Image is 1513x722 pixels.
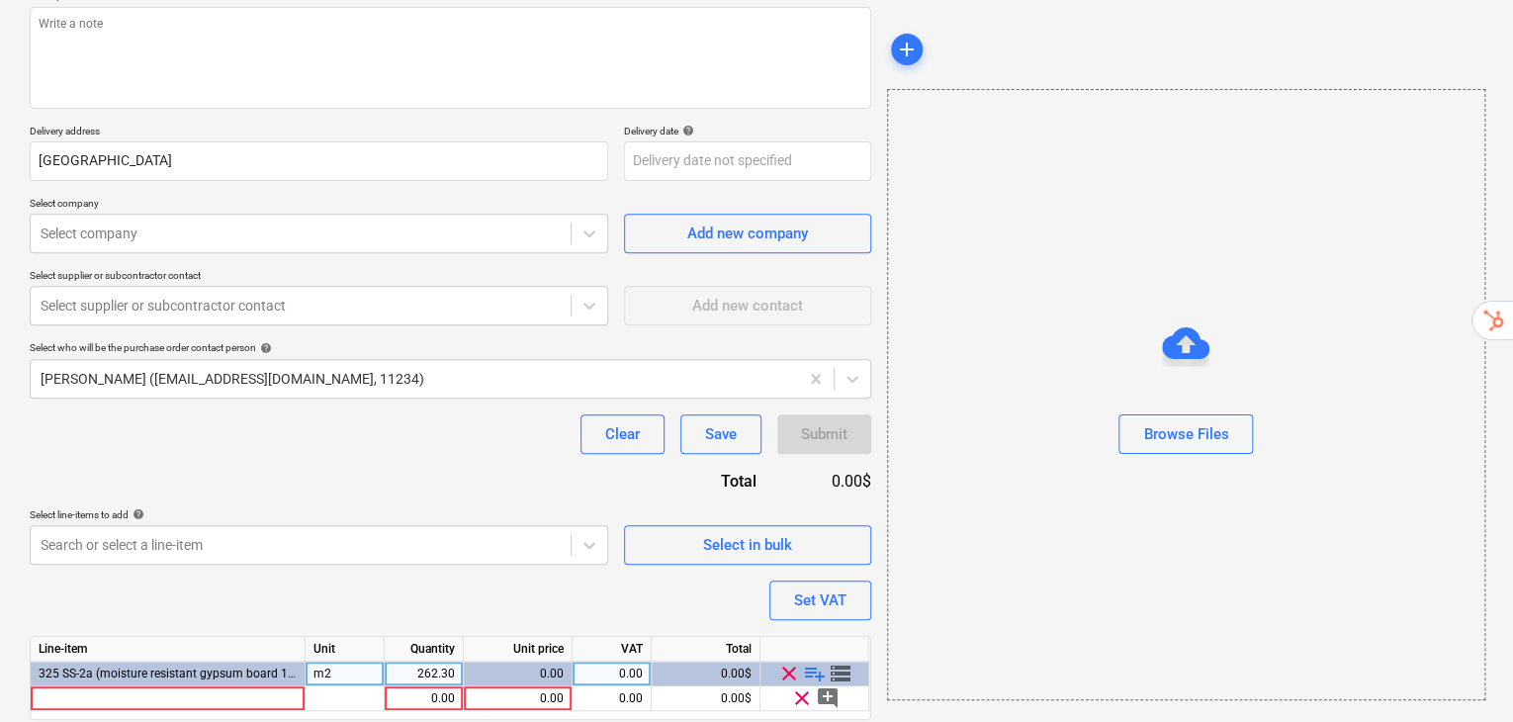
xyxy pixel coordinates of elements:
[803,662,827,685] span: playlist_add
[680,414,761,454] button: Save
[652,686,760,711] div: 0.00$
[769,581,871,620] button: Set VAT
[129,508,144,520] span: help
[788,470,871,493] div: 0.00$
[472,686,564,711] div: 0.00
[573,637,652,662] div: VAT
[580,414,665,454] button: Clear
[624,141,871,181] input: Delivery date not specified
[31,637,306,662] div: Line-item
[678,125,694,136] span: help
[887,89,1485,700] div: Browse Files
[895,38,919,61] span: add
[472,662,564,686] div: 0.00
[30,508,608,521] div: Select line-items to add
[580,662,643,686] div: 0.00
[306,637,385,662] div: Unit
[30,269,608,286] p: Select supplier or subcontractor contact
[790,686,814,710] span: clear
[624,214,871,253] button: Add new company
[777,662,801,685] span: clear
[30,197,608,214] p: Select company
[705,421,737,447] div: Save
[794,587,846,613] div: Set VAT
[256,342,272,354] span: help
[687,221,808,246] div: Add new company
[30,141,608,181] input: Delivery address
[652,637,760,662] div: Total
[624,125,871,137] div: Delivery date
[464,637,573,662] div: Unit price
[1118,414,1253,454] button: Browse Files
[306,662,385,686] div: m2
[393,662,455,686] div: 262.30
[1143,421,1228,447] div: Browse Files
[703,532,792,558] div: Select in bulk
[393,686,455,711] div: 0.00
[580,686,643,711] div: 0.00
[624,525,871,565] button: Select in bulk
[829,662,852,685] span: storage
[614,470,788,493] div: Total
[816,686,840,710] span: add_comment
[30,125,608,141] p: Delivery address
[605,421,640,447] div: Clear
[652,662,760,686] div: 0.00$
[385,637,464,662] div: Quantity
[30,341,871,354] div: Select who will be the purchase order contact person
[39,667,682,680] span: 325 SS-2a (moisture resistant gypsum board 12.5mm / frame + mineral wool 66mm / moisture resistan...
